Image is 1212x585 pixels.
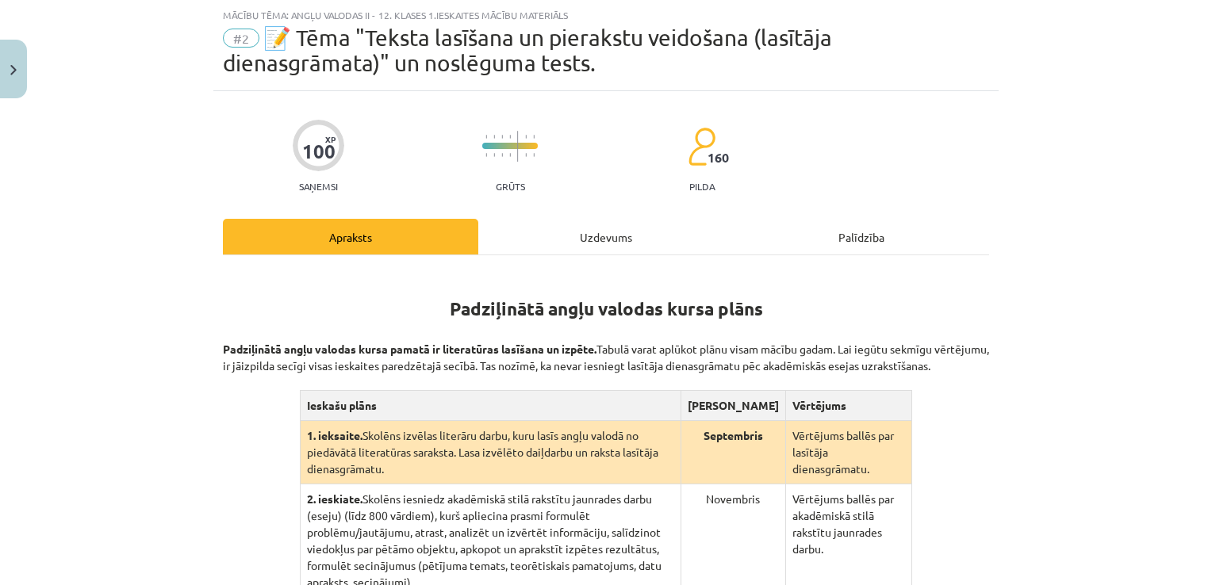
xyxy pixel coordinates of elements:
img: icon-close-lesson-0947bae3869378f0d4975bcd49f059093ad1ed9edebbc8119c70593378902aed.svg [10,65,17,75]
img: icon-short-line-57e1e144782c952c97e751825c79c345078a6d821885a25fce030b3d8c18986b.svg [493,135,495,139]
p: Saņemsi [293,181,344,192]
img: icon-short-line-57e1e144782c952c97e751825c79c345078a6d821885a25fce030b3d8c18986b.svg [509,135,511,139]
img: icon-short-line-57e1e144782c952c97e751825c79c345078a6d821885a25fce030b3d8c18986b.svg [509,153,511,157]
div: Uzdevums [478,219,734,254]
div: Palīdzība [734,219,989,254]
strong: Septembris [704,428,763,442]
img: icon-short-line-57e1e144782c952c97e751825c79c345078a6d821885a25fce030b3d8c18986b.svg [485,153,487,157]
strong: 1. ieksaite. [307,428,362,442]
strong: Padziļinātā angļu valodas kursa pamatā ir literatūras lasīšana un izpēte. [223,342,596,356]
img: icon-short-line-57e1e144782c952c97e751825c79c345078a6d821885a25fce030b3d8c18986b.svg [533,135,535,139]
div: 100 [302,140,336,162]
img: icon-short-line-57e1e144782c952c97e751825c79c345078a6d821885a25fce030b3d8c18986b.svg [533,153,535,157]
img: icon-short-line-57e1e144782c952c97e751825c79c345078a6d821885a25fce030b3d8c18986b.svg [525,153,527,157]
p: pilda [689,181,715,192]
th: Ieskašu plāns [300,391,681,421]
div: Apraksts [223,219,478,254]
p: Tabulā varat aplūkot plānu visam mācību gadam. Lai iegūtu sekmīgu vērtējumu, ir jāizpilda secīgi ... [223,324,989,374]
td: Vērtējums ballēs par lasītāja dienasgrāmatu. [785,421,911,484]
span: #2 [223,29,259,48]
span: 160 [708,151,729,165]
img: icon-short-line-57e1e144782c952c97e751825c79c345078a6d821885a25fce030b3d8c18986b.svg [525,135,527,139]
span: 📝 Tēma "Teksta lasīšana un pierakstu veidošana (lasītāja dienasgrāmata)" un noslēguma tests. [223,25,832,76]
strong: Padziļinātā angļu valodas kursa plāns [450,297,763,320]
p: Grūts [496,181,525,192]
img: students-c634bb4e5e11cddfef0936a35e636f08e4e9abd3cc4e673bd6f9a4125e45ecb1.svg [688,127,715,166]
strong: 2. ieskiate. [307,491,362,506]
img: icon-short-line-57e1e144782c952c97e751825c79c345078a6d821885a25fce030b3d8c18986b.svg [493,153,495,157]
th: Vērtējums [785,391,911,421]
th: [PERSON_NAME] [681,391,785,421]
img: icon-short-line-57e1e144782c952c97e751825c79c345078a6d821885a25fce030b3d8c18986b.svg [501,153,503,157]
td: Skolēns izvēlas literāru darbu, kuru lasīs angļu valodā no piedāvātā literatūras saraksta. Lasa i... [300,421,681,484]
img: icon-long-line-d9ea69661e0d244f92f715978eff75569469978d946b2353a9bb055b3ed8787d.svg [517,131,519,162]
span: XP [325,135,336,143]
img: icon-short-line-57e1e144782c952c97e751825c79c345078a6d821885a25fce030b3d8c18986b.svg [485,135,487,139]
div: Mācību tēma: Angļu valodas ii - 12. klases 1.ieskaites mācību materiāls [223,10,989,21]
img: icon-short-line-57e1e144782c952c97e751825c79c345078a6d821885a25fce030b3d8c18986b.svg [501,135,503,139]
